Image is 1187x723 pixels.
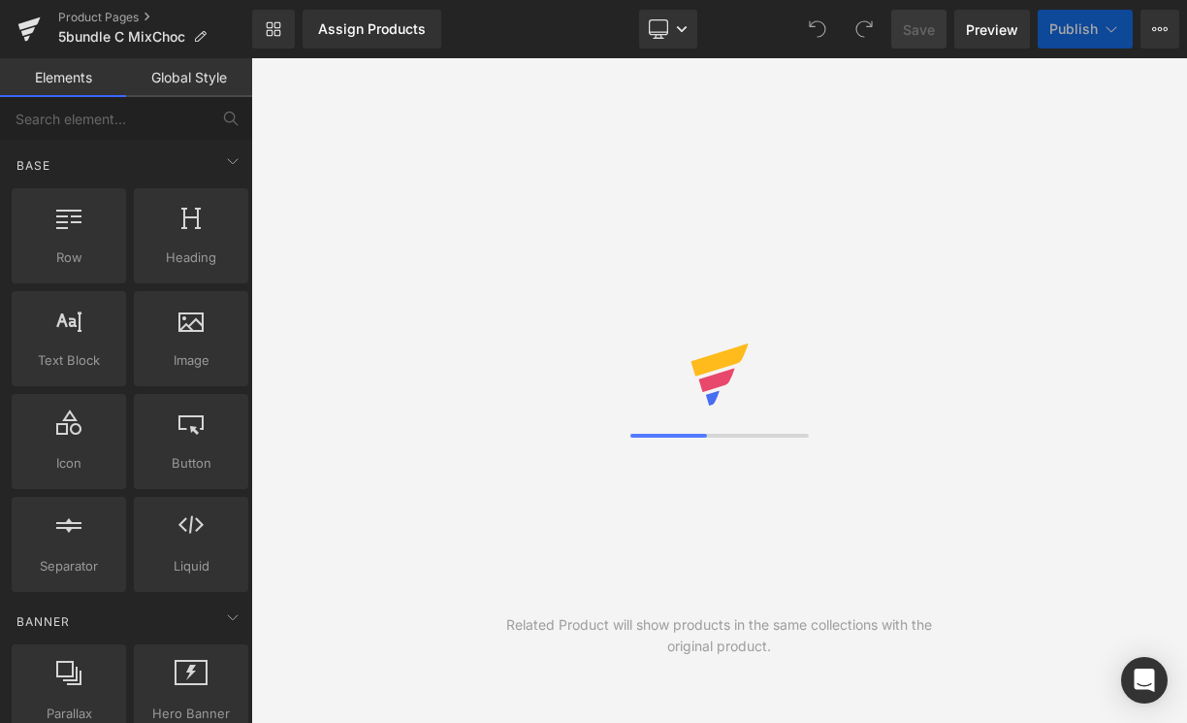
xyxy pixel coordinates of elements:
[1121,657,1168,704] div: Open Intercom Messenger
[58,29,185,45] span: 5bundle C MixChoc
[1140,10,1179,49] button: More
[798,10,837,49] button: Undo
[15,156,52,175] span: Base
[140,556,242,576] span: Liquid
[252,10,295,49] a: New Library
[954,10,1030,49] a: Preview
[17,453,120,474] span: Icon
[126,58,252,97] a: Global Style
[318,21,426,37] div: Assign Products
[485,614,953,657] div: Related Product will show products in the same collections with the original product.
[966,19,1018,40] span: Preview
[58,10,252,25] a: Product Pages
[15,612,72,631] span: Banner
[140,247,242,268] span: Heading
[17,350,120,371] span: Text Block
[845,10,883,49] button: Redo
[17,247,120,268] span: Row
[140,453,242,474] span: Button
[140,350,242,371] span: Image
[1038,10,1133,49] button: Publish
[903,19,935,40] span: Save
[17,556,120,576] span: Separator
[1049,21,1098,37] span: Publish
